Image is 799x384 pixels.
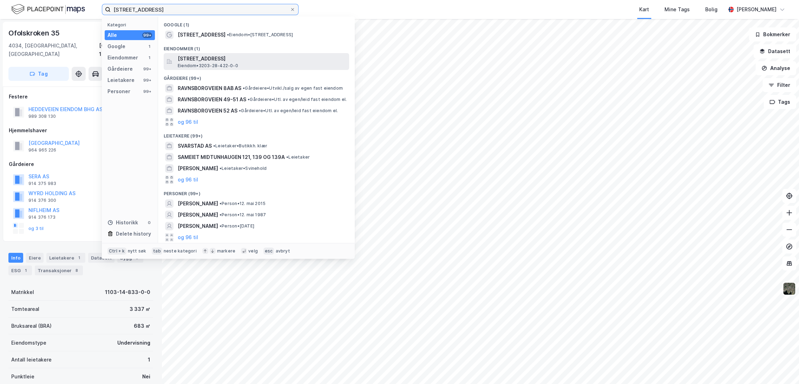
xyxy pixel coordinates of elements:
[134,322,150,330] div: 683 ㎡
[664,5,690,14] div: Mine Tags
[158,70,355,83] div: Gårdeiere (99+)
[286,154,310,160] span: Leietaker
[148,356,150,364] div: 1
[142,89,152,94] div: 99+
[220,166,222,171] span: •
[705,5,718,14] div: Bolig
[158,17,355,29] div: Google (1)
[107,76,135,84] div: Leietakere
[152,248,162,255] div: tab
[220,201,266,206] span: Person • 12. mai 2015
[35,265,83,275] div: Transaksjoner
[116,230,151,238] div: Delete history
[736,5,777,14] div: [PERSON_NAME]
[107,87,130,96] div: Personer
[178,95,246,104] span: RAVNSBORGVEIEN 49-51 AS
[142,77,152,83] div: 99+
[178,84,241,92] span: RAVNSBORGVEIEN 8AB AS
[88,253,114,263] div: Datasett
[158,128,355,140] div: Leietakere (99+)
[28,147,56,153] div: 964 965 226
[107,248,126,255] div: Ctrl + k
[130,305,150,313] div: 3 337 ㎡
[220,201,222,206] span: •
[220,223,254,229] span: Person • [DATE]
[73,267,80,274] div: 8
[107,22,155,27] div: Kategori
[8,27,61,39] div: Ofolskroken 35
[107,31,117,39] div: Alle
[107,53,138,62] div: Eiendommer
[9,126,153,135] div: Hjemmelshaver
[107,42,125,51] div: Google
[28,215,55,220] div: 914 376 173
[178,63,238,69] span: Eiendom • 3203-28-422-0-0
[11,372,34,381] div: Punktleie
[107,218,138,227] div: Historikk
[178,142,212,150] span: SVARSTAD AS
[639,5,649,14] div: Kart
[227,32,293,38] span: Eiendom • [STREET_ADDRESS]
[11,305,39,313] div: Tomteareal
[764,95,796,109] button: Tags
[755,61,796,75] button: Analyse
[762,78,796,92] button: Filter
[28,198,56,203] div: 914 376 300
[99,41,153,58] div: [GEOGRAPHIC_DATA], 14/833
[76,254,83,261] div: 1
[178,164,218,173] span: [PERSON_NAME]
[11,288,34,296] div: Matrikkel
[11,339,46,347] div: Eiendomstype
[213,143,267,149] span: Leietaker • Butikkh. klær
[178,107,237,115] span: RAVNSBORGVEIEN 52 AS
[26,253,44,263] div: Eiere
[105,288,150,296] div: 1103-14-833-0-0
[128,248,146,254] div: nytt søk
[8,67,69,81] button: Tag
[248,97,250,102] span: •
[227,32,229,37] span: •
[142,66,152,72] div: 99+
[107,65,133,73] div: Gårdeiere
[178,175,198,184] button: og 96 til
[158,40,355,53] div: Eiendommer (1)
[764,350,799,384] div: Kontrollprogram for chat
[8,41,99,58] div: 4034, [GEOGRAPHIC_DATA], [GEOGRAPHIC_DATA]
[764,350,799,384] iframe: Chat Widget
[158,185,355,198] div: Personer (99+)
[178,211,218,219] span: [PERSON_NAME]
[220,223,222,229] span: •
[8,265,32,275] div: ESG
[146,55,152,60] div: 1
[28,114,56,119] div: 989 308 130
[111,4,290,15] input: Søk på adresse, matrikkel, gårdeiere, leietakere eller personer
[275,248,290,254] div: avbryt
[117,339,150,347] div: Undervisning
[782,282,796,295] img: 9k=
[243,85,245,91] span: •
[9,160,153,168] div: Gårdeiere
[220,212,222,217] span: •
[142,32,152,38] div: 99+
[164,248,197,254] div: neste kategori
[11,356,52,364] div: Antall leietakere
[248,97,347,102] span: Gårdeiere • Utl. av egen/leid fast eiendom el.
[178,233,198,242] button: og 96 til
[178,31,225,39] span: [STREET_ADDRESS]
[749,27,796,41] button: Bokmerker
[9,92,153,101] div: Festere
[248,248,258,254] div: velg
[753,44,796,58] button: Datasett
[217,248,235,254] div: markere
[213,143,215,148] span: •
[146,44,152,49] div: 1
[178,222,218,230] span: [PERSON_NAME]
[11,322,52,330] div: Bruksareal (BRA)
[178,153,285,161] span: SAMEIET MIDTUNHAUGEN 121, 139 OG 139A
[146,220,152,225] div: 0
[11,3,85,15] img: logo.f888ab2527a4732fd821a326f86c7f29.svg
[243,85,343,91] span: Gårdeiere • Utvikl./salg av egen fast eiendom
[263,248,274,255] div: esc
[178,199,218,208] span: [PERSON_NAME]
[239,108,241,113] span: •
